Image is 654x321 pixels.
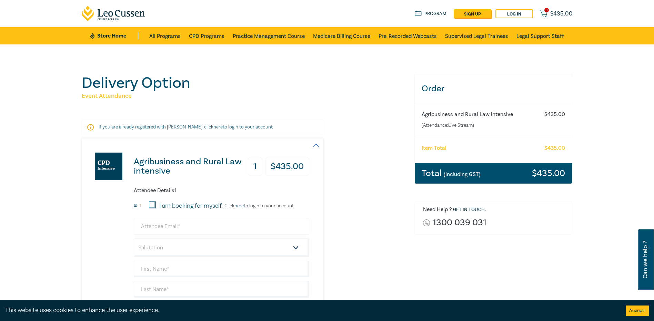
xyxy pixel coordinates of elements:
[433,218,486,227] a: 1300 039 031
[422,169,481,178] h3: Total
[95,153,122,180] img: Agribusiness and Rural Law intensive
[265,157,309,176] h3: $ 435.00
[248,157,262,176] h3: 1
[532,169,565,178] h3: $ 435.00
[189,27,224,44] a: CPD Programs
[82,74,406,92] h1: Delivery Option
[313,27,370,44] a: Medicare Billing Course
[90,32,138,40] a: Store Home
[233,27,305,44] a: Practice Management Course
[495,9,533,18] a: Log in
[544,8,549,12] span: 1
[544,145,565,152] h6: $ 435.00
[5,306,615,315] div: This website uses cookies to enhance the user experience.
[99,124,306,131] p: If you are already registered with [PERSON_NAME], click to login to your account
[423,206,567,213] h6: Need Help ? .
[444,171,481,178] small: (Including GST)
[453,207,485,213] a: Get in touch
[134,261,309,277] input: First Name*
[422,122,538,129] small: (Attendance: Live Stream )
[642,234,648,286] span: Can we help ?
[140,204,141,208] small: 1
[234,203,244,209] a: here
[415,74,572,103] h3: Order
[379,27,437,44] a: Pre-Recorded Webcasts
[626,306,649,316] button: Accept cookies
[454,9,491,18] a: sign up
[422,111,538,118] h6: Agribusiness and Rural Law intensive
[149,27,181,44] a: All Programs
[134,187,309,194] h6: Attendee Details 1
[445,27,508,44] a: Supervised Legal Trainees
[516,27,564,44] a: Legal Support Staff
[213,124,223,130] a: here
[415,10,447,18] a: Program
[134,157,247,176] h3: Agribusiness and Rural Law intensive
[550,10,573,18] span: $ 435.00
[422,145,446,152] h6: Item Total
[82,92,406,100] h5: Event Attendance
[223,203,295,209] p: Click to login to your account.
[159,201,223,210] label: I am booking for myself.
[134,281,309,298] input: Last Name*
[544,111,565,118] h6: $ 435.00
[134,218,309,235] input: Attendee Email*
